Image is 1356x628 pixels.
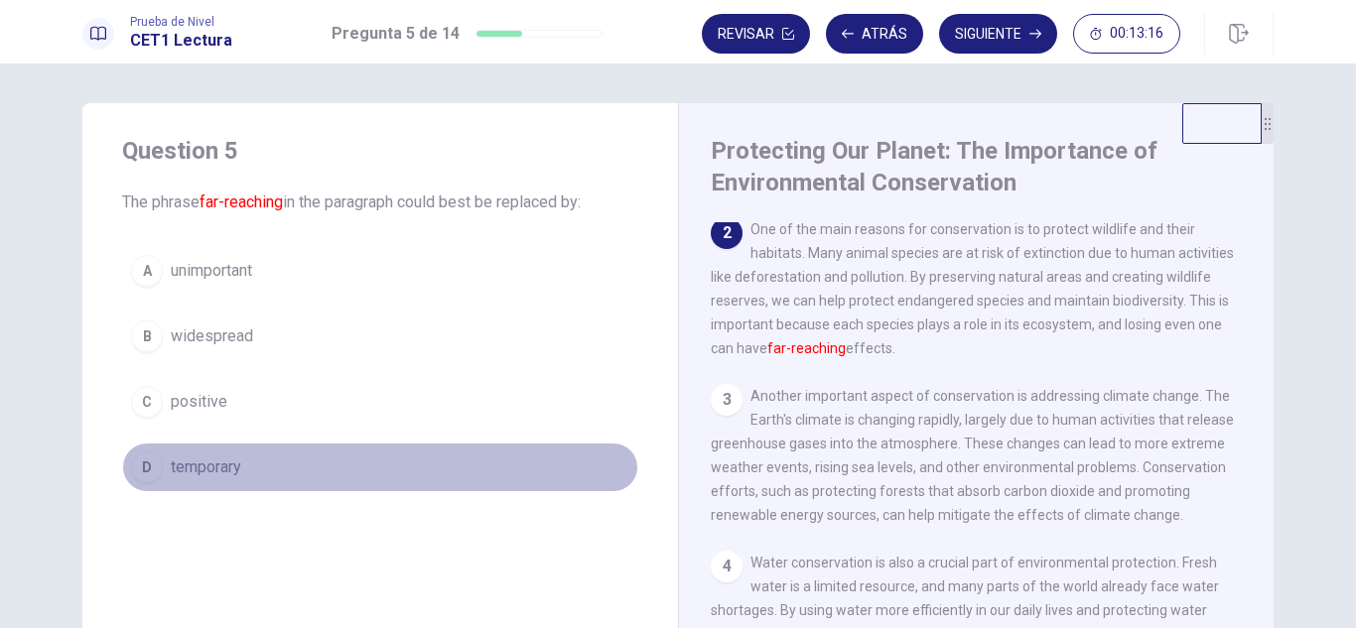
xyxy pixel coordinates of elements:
[711,217,743,249] div: 2
[122,190,638,214] span: The phrase in the paragraph could best be replaced by:
[122,312,638,361] button: Bwidespread
[711,388,1234,523] span: Another important aspect of conservation is addressing climate change. The Earth's climate is cha...
[711,384,743,416] div: 3
[332,22,460,46] h1: Pregunta 5 de 14
[171,390,227,414] span: positive
[130,15,232,29] span: Prueba de Nivel
[122,246,638,296] button: Aunimportant
[711,551,743,582] div: 4
[767,340,846,356] font: far-reaching
[122,377,638,427] button: Cpositive
[131,451,163,483] div: D
[939,14,1057,54] button: Siguiente
[131,255,163,287] div: A
[131,320,163,352] div: B
[130,29,232,53] h1: CET1 Lectura
[826,14,923,54] button: Atrás
[171,324,253,348] span: widespread
[171,455,241,479] span: temporary
[702,14,810,54] button: Revisar
[122,442,638,492] button: Dtemporary
[122,135,638,167] h4: Question 5
[200,192,283,211] font: far-reaching
[1073,14,1180,54] button: 00:13:16
[171,259,252,283] span: unimportant
[131,386,163,418] div: C
[711,135,1237,198] h4: Protecting Our Planet: The Importance of Environmental Conservation
[1110,26,1163,42] span: 00:13:16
